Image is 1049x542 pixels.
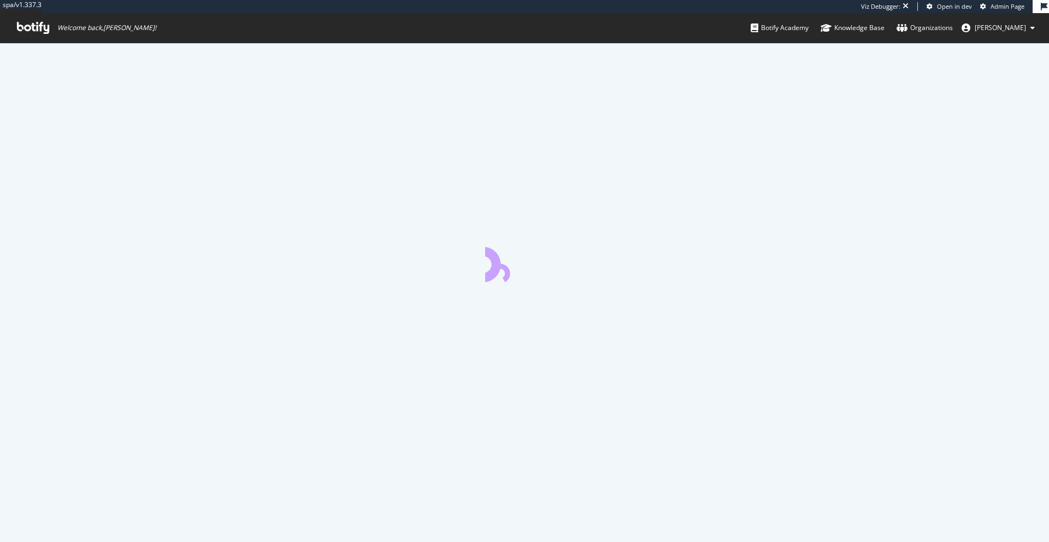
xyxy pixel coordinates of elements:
div: Botify Academy [751,22,809,33]
span: Admin Page [991,2,1024,10]
span: Welcome back, [PERSON_NAME] ! [57,23,156,32]
span: Open in dev [937,2,972,10]
div: Viz Debugger: [861,2,900,11]
button: [PERSON_NAME] [953,19,1044,37]
a: Organizations [897,13,953,43]
a: Botify Academy [751,13,809,43]
a: Admin Page [980,2,1024,11]
div: Knowledge Base [821,22,885,33]
div: Organizations [897,22,953,33]
span: josselin [975,23,1026,32]
a: Knowledge Base [821,13,885,43]
a: Open in dev [927,2,972,11]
